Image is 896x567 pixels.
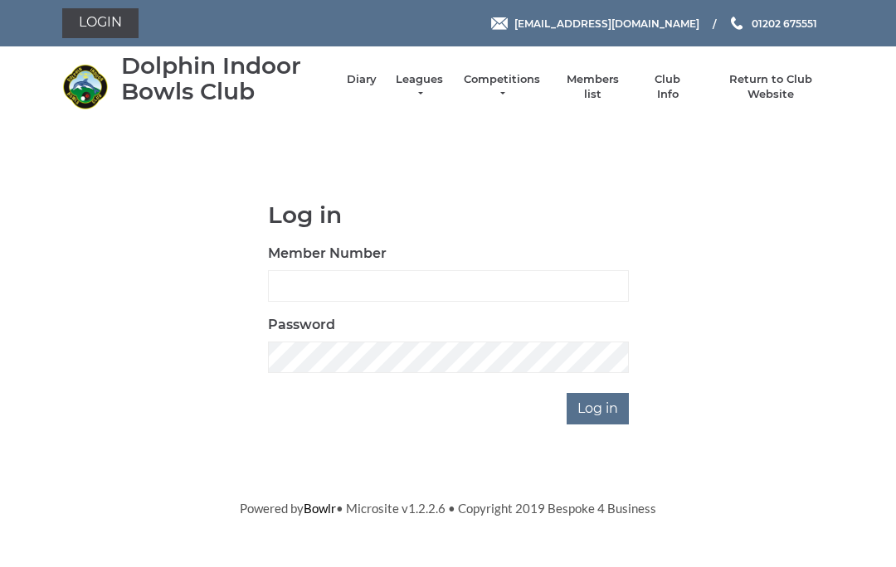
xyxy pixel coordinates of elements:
[728,16,817,31] a: Phone us 01202 675551
[514,17,699,29] span: [EMAIL_ADDRESS][DOMAIN_NAME]
[491,16,699,31] a: Email [EMAIL_ADDRESS][DOMAIN_NAME]
[62,8,139,38] a: Login
[462,72,542,102] a: Competitions
[567,393,629,424] input: Log in
[240,501,656,516] span: Powered by • Microsite v1.2.2.6 • Copyright 2019 Bespoke 4 Business
[558,72,626,102] a: Members list
[347,72,377,87] a: Diary
[491,17,508,30] img: Email
[304,501,336,516] a: Bowlr
[268,315,335,335] label: Password
[752,17,817,29] span: 01202 675551
[268,244,387,264] label: Member Number
[393,72,446,102] a: Leagues
[709,72,834,102] a: Return to Club Website
[731,17,743,30] img: Phone us
[121,53,330,104] div: Dolphin Indoor Bowls Club
[62,64,108,109] img: Dolphin Indoor Bowls Club
[268,202,629,228] h1: Log in
[644,72,692,102] a: Club Info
